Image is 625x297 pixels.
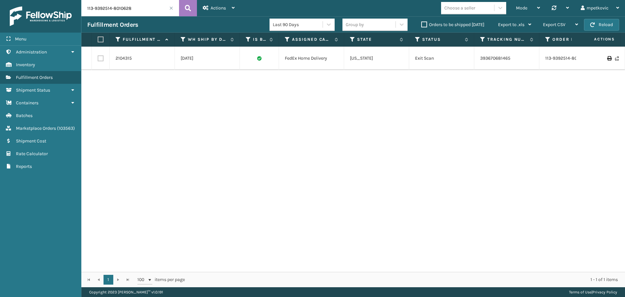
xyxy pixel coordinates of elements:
label: State [357,37,396,42]
span: Inventory [16,62,35,67]
h3: Fulfillment Orders [87,21,138,29]
p: Copyright 2023 [PERSON_NAME]™ v 1.0.191 [89,287,163,297]
span: Actions [211,5,226,11]
span: 100 [137,276,147,283]
span: Fulfillment Orders [16,75,53,80]
span: Reports [16,164,32,169]
a: 393670681465 [480,55,510,61]
span: Containers [16,100,38,106]
span: Mode [516,5,527,11]
span: Actions [574,34,619,45]
span: Export CSV [543,22,565,27]
span: Shipment Status [16,87,50,93]
label: Assigned Carrier Service [292,37,331,42]
label: Is Buy Shipping [253,37,266,42]
span: Export to .xls [498,22,524,27]
label: Order Number [552,37,592,42]
div: 1 - 1 of 1 items [194,276,618,283]
a: 1 [104,275,113,285]
span: Administration [16,49,47,55]
label: Orders to be shipped [DATE] [421,22,484,27]
label: Status [422,37,462,42]
div: | [569,287,617,297]
span: items per page [137,275,185,285]
div: Last 90 Days [273,21,323,28]
span: Menu [15,36,26,42]
i: Print Label [607,56,611,61]
td: [DATE] [175,47,240,70]
div: Choose a seller [444,5,475,11]
div: Group by [346,21,364,28]
td: Exit Scan [409,47,474,70]
a: 2104315 [116,55,132,62]
label: Fulfillment Order Id [123,37,162,42]
i: Never Shipped [615,56,619,61]
label: Tracking Number [487,37,527,42]
img: logo [10,7,72,26]
td: [US_STATE] [344,47,409,70]
span: ( 103563 ) [57,126,75,131]
span: Marketplace Orders [16,126,56,131]
a: Privacy Policy [592,290,617,294]
span: Batches [16,113,33,118]
span: Rate Calculator [16,151,48,156]
a: Terms of Use [569,290,591,294]
span: Shipment Cost [16,138,46,144]
label: WH Ship By Date [188,37,227,42]
a: 113-9392514-8010628 [545,55,590,62]
button: Reload [584,19,619,31]
td: FedEx Home Delivery [279,47,344,70]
